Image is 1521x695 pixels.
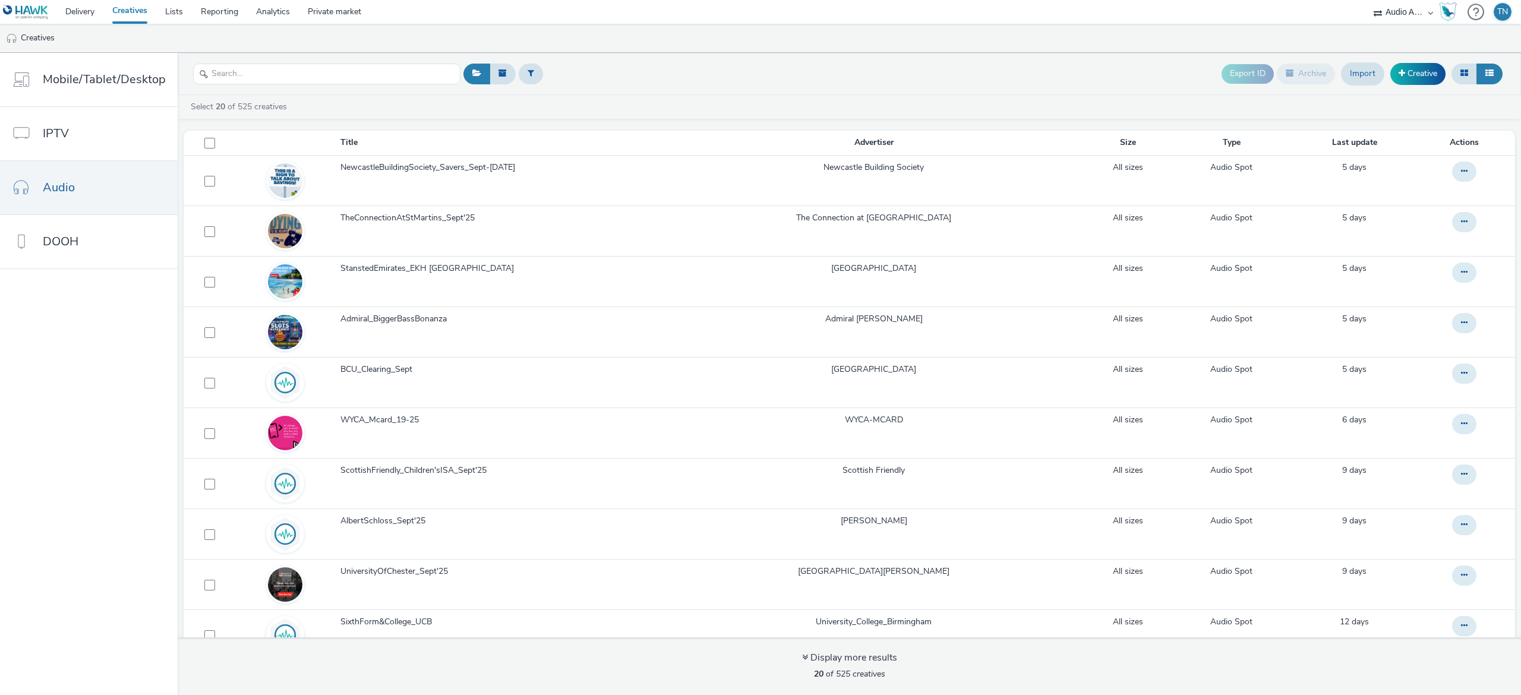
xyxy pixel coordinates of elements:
[1342,465,1367,476] span: 9 days
[1277,64,1335,84] button: Archive
[1342,465,1367,476] div: 8 September 2025, 16:55
[43,179,75,196] span: Audio
[845,414,903,426] a: WYCA-MCARD
[340,515,430,527] span: AlbertSchloss_Sept'25
[190,101,292,112] a: Select of 525 creatives
[1497,3,1508,21] div: TN
[340,263,662,280] a: StanstedEmirates_EKH [GEOGRAPHIC_DATA]
[340,162,520,173] span: NewcastleBuildingSociety_Savers_Sept-[DATE]
[1342,364,1367,375] span: 5 days
[1113,263,1143,274] a: All sizes
[340,414,424,426] span: WYCA_Mcard_19-25
[1342,515,1367,526] span: 9 days
[1342,162,1367,173] span: 5 days
[1113,566,1143,577] a: All sizes
[1342,263,1367,274] span: 5 days
[1439,2,1457,21] img: Hawk Academy
[43,233,78,250] span: DOOH
[1210,313,1252,325] a: Audio Spot
[1113,515,1143,527] a: All sizes
[1342,364,1367,375] a: 12 September 2025, 13:04
[1291,131,1418,155] th: Last update
[268,365,302,400] img: audio.svg
[1210,414,1252,426] a: Audio Spot
[1342,313,1367,324] span: 5 days
[1113,162,1143,173] a: All sizes
[1222,64,1274,83] button: Export ID
[1340,616,1369,628] a: 5 September 2025, 18:40
[6,33,18,45] img: audio
[1113,364,1143,375] a: All sizes
[340,465,491,476] span: ScottishFriendly_Children'sISA_Sept'25
[1210,162,1252,173] a: Audio Spot
[1084,131,1172,155] th: Size
[1418,131,1515,155] th: Actions
[831,364,916,375] a: [GEOGRAPHIC_DATA]
[1342,313,1367,325] a: 12 September 2025, 13:34
[842,465,905,476] a: Scottish Friendly
[1476,64,1503,84] button: Table
[268,315,302,349] img: 437aace6-ab45-43f5-b354-dc90f85e5140.jpg
[1451,64,1477,84] button: Grid
[340,414,662,432] a: WYCA_Mcard_19-25
[193,64,460,84] input: Search...
[1113,212,1143,224] a: All sizes
[339,131,664,155] th: Title
[1341,62,1384,85] a: Import
[1390,63,1446,84] a: Creative
[340,566,662,583] a: UniversityOfChester_Sept'25
[1172,131,1291,155] th: Type
[1342,566,1367,577] span: 9 days
[1342,515,1367,527] a: 8 September 2025, 14:58
[841,515,907,527] a: [PERSON_NAME]
[268,517,302,551] img: audio.svg
[1210,515,1252,527] a: Audio Spot
[802,651,897,665] div: Display more results
[1342,263,1367,274] a: 12 September 2025, 13:55
[1210,465,1252,476] a: Audio Spot
[825,313,923,325] a: Admiral [PERSON_NAME]
[268,264,302,299] img: 61fb7056-b7af-4db3-a44e-1dba627c6a63.jpg
[340,465,662,482] a: ScottishFriendly_Children'sISA_Sept'25
[340,364,662,381] a: BCU_Clearing_Sept
[1342,162,1367,173] div: 12 September 2025, 14:18
[3,5,49,20] img: undefined Logo
[1210,616,1252,628] a: Audio Spot
[664,131,1085,155] th: Advertiser
[340,212,479,224] span: TheConnectionAtStMartins_Sept'25
[268,163,302,198] img: a7c7c955-041f-41d4-8e5b-8a78d835e7c0.jpg
[268,567,302,602] img: ddb0e2bd-69de-43be-887c-9e4c3c772410.png
[1113,313,1143,325] a: All sizes
[1113,616,1143,628] a: All sizes
[340,263,519,274] span: StanstedEmirates_EKH [GEOGRAPHIC_DATA]
[268,214,302,248] img: 1a5b46fb-d7cd-42c3-a3d0-4fdd14b0cbaa.jpg
[1342,414,1367,426] a: 11 September 2025, 15:30
[268,416,302,450] img: 9a8b4296-3e35-473b-9866-27a9c08ead1d.jpg
[814,668,823,680] strong: 20
[831,263,916,274] a: [GEOGRAPHIC_DATA]
[816,616,932,628] a: University_College_Birmingham
[340,212,662,230] a: TheConnectionAtStMartins_Sept'25
[340,162,662,179] a: NewcastleBuildingSociety_Savers_Sept-[DATE]
[1210,566,1252,577] a: Audio Spot
[1342,212,1367,224] a: 12 September 2025, 14:12
[796,212,951,224] a: The Connection at [GEOGRAPHIC_DATA]
[43,71,166,88] span: Mobile/Tablet/Desktop
[1342,212,1367,223] span: 5 days
[1342,414,1367,425] span: 6 days
[340,616,437,628] span: SixthForm&College_UCB
[340,364,417,375] span: BCU_Clearing_Sept
[340,616,662,634] a: SixthForm&College_UCB
[1342,566,1367,577] a: 8 September 2025, 13:47
[798,566,949,577] a: [GEOGRAPHIC_DATA][PERSON_NAME]
[1210,364,1252,375] a: Audio Spot
[268,618,302,652] img: audio.svg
